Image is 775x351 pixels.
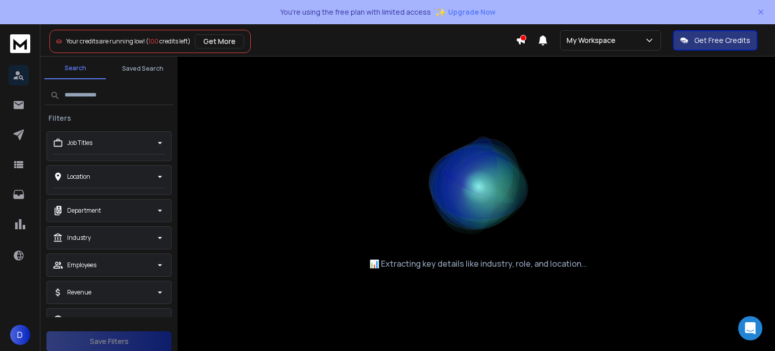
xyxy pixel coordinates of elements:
[369,258,587,270] p: 📊 Extracting key details like industry, role, and location...
[67,288,91,296] p: Revenue
[567,35,620,45] p: My Workspace
[280,7,431,17] p: You're using the free plan with limited access
[10,325,30,345] button: D
[738,316,762,340] div: Open Intercom Messenger
[148,37,158,45] span: 100
[112,59,174,79] button: Saved Search
[67,173,90,181] p: Location
[673,30,757,51] button: Get Free Credits
[67,316,92,324] p: Domains
[435,2,495,22] button: ✨Upgrade Now
[448,7,495,17] span: Upgrade Now
[10,34,30,53] img: logo
[195,34,244,48] button: Get More
[67,234,91,242] p: Industry
[66,37,145,45] span: Your credits are running low!
[146,37,191,45] span: ( credits left)
[435,5,446,19] span: ✨
[44,113,75,123] h3: Filters
[67,261,96,269] p: Employees
[694,35,750,45] p: Get Free Credits
[67,207,101,215] p: Department
[44,58,106,79] button: Search
[67,139,92,147] p: Job Titles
